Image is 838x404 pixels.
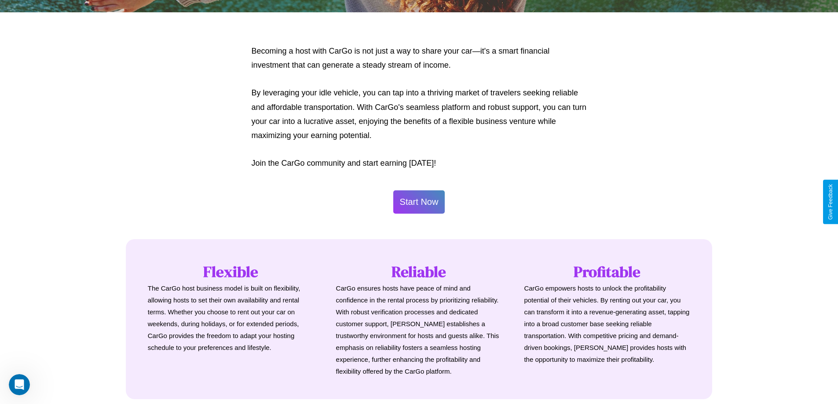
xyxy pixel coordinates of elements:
h1: Reliable [336,261,502,282]
p: The CarGo host business model is built on flexibility, allowing hosts to set their own availabili... [148,282,314,353]
button: Start Now [393,190,445,214]
p: By leveraging your idle vehicle, you can tap into a thriving market of travelers seeking reliable... [252,86,587,143]
div: Give Feedback [827,184,834,220]
iframe: Intercom live chat [9,374,30,395]
p: CarGo empowers hosts to unlock the profitability potential of their vehicles. By renting out your... [524,282,690,365]
h1: Flexible [148,261,314,282]
p: Becoming a host with CarGo is not just a way to share your car—it's a smart financial investment ... [252,44,587,73]
p: CarGo ensures hosts have peace of mind and confidence in the rental process by prioritizing relia... [336,282,502,377]
h1: Profitable [524,261,690,282]
p: Join the CarGo community and start earning [DATE]! [252,156,587,170]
